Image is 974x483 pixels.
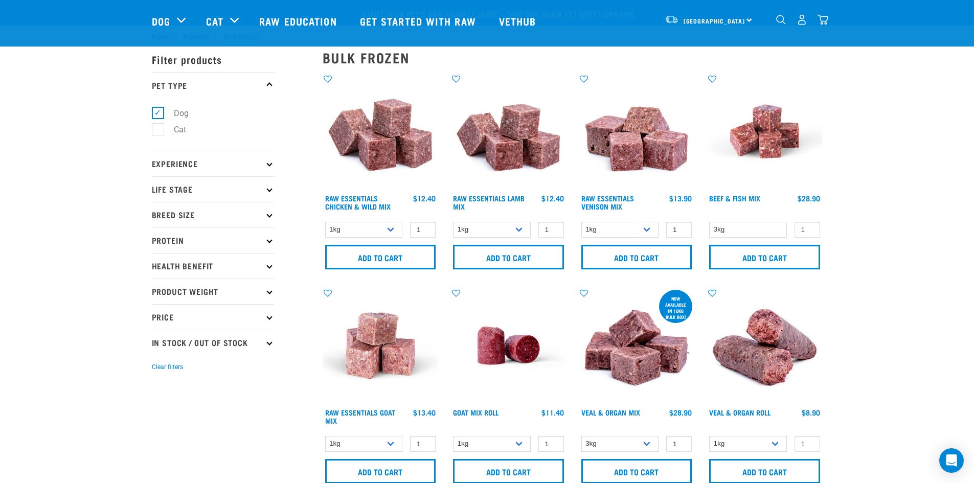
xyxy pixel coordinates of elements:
input: Add to cart [581,245,692,269]
input: Add to cart [453,245,564,269]
h2: Bulk Frozen [323,50,823,65]
input: 1 [666,436,692,452]
a: Raw Essentials Goat Mix [325,410,395,422]
p: Experience [152,151,275,176]
a: Get started with Raw [350,1,489,41]
img: Pile Of Cubed Chicken Wild Meat Mix [323,74,439,190]
div: $11.40 [541,408,564,417]
input: 1 [795,222,820,238]
a: Raw Essentials Lamb Mix [453,196,525,208]
a: Raw Essentials Chicken & Wild Mix [325,196,391,208]
img: ?1041 RE Lamb Mix 01 [450,74,567,190]
span: [GEOGRAPHIC_DATA] [684,19,745,22]
p: Protein [152,227,275,253]
img: 1158 Veal Organ Mix 01 [579,288,695,404]
p: Health Benefit [152,253,275,279]
input: 1 [666,222,692,238]
img: home-icon-1@2x.png [776,15,786,25]
input: Add to cart [709,245,820,269]
img: van-moving.png [665,15,678,24]
img: Goat M Ix 38448 [323,288,439,404]
img: 1113 RE Venison Mix 01 [579,74,695,190]
div: $13.90 [669,194,692,202]
a: Beef & Fish Mix [709,196,760,200]
p: Product Weight [152,279,275,304]
a: Dog [152,13,170,29]
input: 1 [410,436,436,452]
p: Price [152,304,275,330]
a: Raw Essentials Venison Mix [581,196,634,208]
a: Vethub [489,1,549,41]
a: Cat [206,13,223,29]
a: Veal & Organ Mix [581,410,640,414]
a: Goat Mix Roll [453,410,499,414]
input: 1 [795,436,820,452]
label: Dog [157,107,193,120]
input: 1 [410,222,436,238]
div: Open Intercom Messenger [939,448,964,473]
button: Clear filters [152,362,183,372]
input: Add to cart [325,245,436,269]
p: Filter products [152,47,275,72]
p: Pet Type [152,72,275,98]
a: Veal & Organ Roll [709,410,771,414]
input: 1 [538,436,564,452]
div: $28.90 [798,194,820,202]
img: Raw Essentials Chicken Lamb Beef Bulk Minced Raw Dog Food Roll Unwrapped [450,288,567,404]
p: In Stock / Out Of Stock [152,330,275,355]
p: Breed Size [152,202,275,227]
div: $12.40 [541,194,564,202]
div: now available in 10kg bulk box! [659,291,692,325]
p: Life Stage [152,176,275,202]
input: 1 [538,222,564,238]
div: $13.40 [413,408,436,417]
div: $12.40 [413,194,436,202]
label: Cat [157,123,190,136]
img: Veal Organ Mix Roll 01 [707,288,823,404]
img: home-icon@2x.png [818,14,828,25]
div: $28.90 [669,408,692,417]
img: user.png [797,14,807,25]
img: Beef Mackerel 1 [707,74,823,190]
a: Raw Education [249,1,349,41]
div: $8.90 [802,408,820,417]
